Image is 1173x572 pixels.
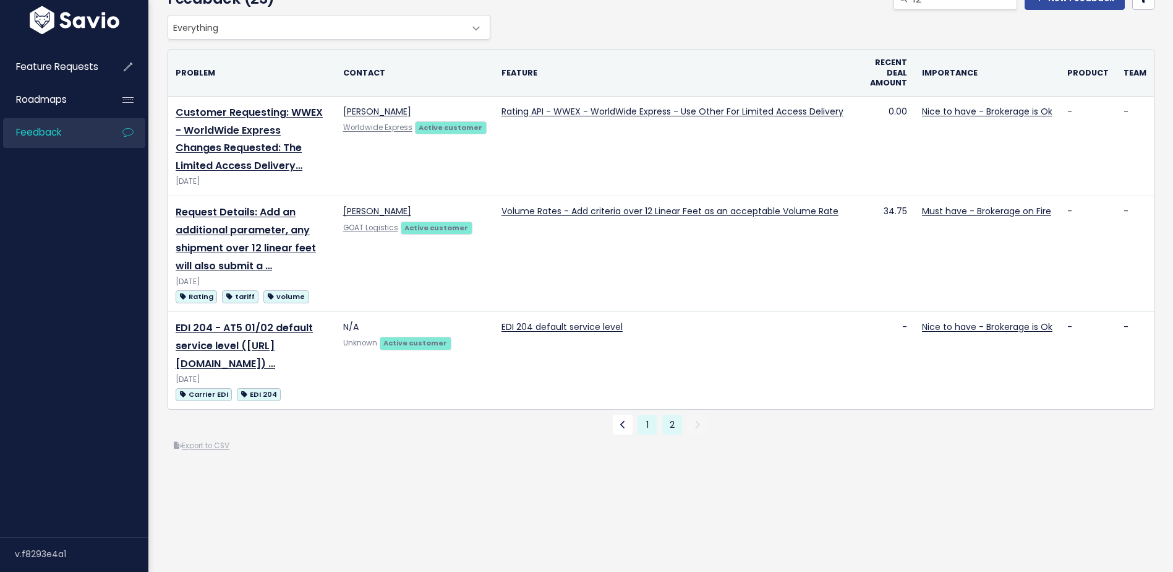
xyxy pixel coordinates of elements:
a: Nice to have - Brokerage is Ok [922,105,1052,118]
div: v.f8293e4a1 [15,538,148,570]
a: Export to CSV [174,441,229,451]
span: EDI 204 [237,388,281,401]
span: tariff [222,290,258,303]
span: Roadmaps [16,93,67,106]
td: - [1116,312,1154,410]
td: - [1060,96,1116,196]
span: Rating [176,290,217,303]
td: - [1060,196,1116,312]
a: Carrier EDI [176,386,232,402]
a: EDI 204 default service level [501,321,623,333]
div: [DATE] [176,373,328,386]
span: volume [263,290,309,303]
a: Active customer [415,121,487,133]
th: Feature [494,50,851,96]
a: volume [263,288,309,304]
span: Feature Requests [16,60,98,73]
a: Feedback [3,118,103,147]
a: Must have - Brokerage on Fire [922,205,1051,217]
div: [DATE] [176,275,328,288]
span: Everything [168,15,490,40]
td: 34.75 [851,196,915,312]
th: Problem [168,50,336,96]
a: [PERSON_NAME] [343,205,411,217]
a: Customer Requesting: WWEX - WorldWide Express Changes Requested: The Limited Access Delivery… [176,105,323,173]
td: N/A [336,312,494,410]
td: 0.00 [851,96,915,196]
span: Unknown [343,338,377,348]
a: EDI 204 - AT5 01/02 default service level ([URL][DOMAIN_NAME]) … [176,321,313,371]
span: 2 [662,415,682,435]
a: Roadmaps [3,85,103,114]
a: Volume Rates - Add criteria over 12 Linear Feet as an acceptable Volume Rate [501,205,838,217]
td: - [1060,312,1116,410]
th: Recent deal amount [851,50,915,96]
a: Rating [176,288,217,304]
a: Active customer [380,336,451,349]
strong: Active customer [419,123,482,132]
img: logo-white.9d6f32f41409.svg [27,6,122,33]
th: Importance [915,50,1060,96]
a: Request Details: Add an additional parameter, any shipment over 12 linear feet will also submit a … [176,205,316,272]
a: Worldwide Express [343,123,412,132]
strong: Active customer [383,338,447,348]
a: tariff [222,288,258,304]
a: Active customer [401,221,472,233]
th: Contact [336,50,494,96]
a: GOAT Logistics [343,223,398,233]
span: Feedback [16,126,61,139]
td: - [851,312,915,410]
span: Everything [168,15,465,39]
a: EDI 204 [237,386,281,402]
strong: Active customer [404,223,468,233]
td: - [1116,96,1154,196]
span: Carrier EDI [176,388,232,401]
a: Feature Requests [3,53,103,81]
td: - [1116,196,1154,312]
div: [DATE] [176,175,328,188]
a: Nice to have - Brokerage is Ok [922,321,1052,333]
th: Product [1060,50,1116,96]
th: Team [1116,50,1154,96]
a: Rating API - WWEX - WorldWide Express - Use Other For Limited Access Delivery [501,105,843,118]
a: 1 [638,415,657,435]
a: [PERSON_NAME] [343,105,411,118]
